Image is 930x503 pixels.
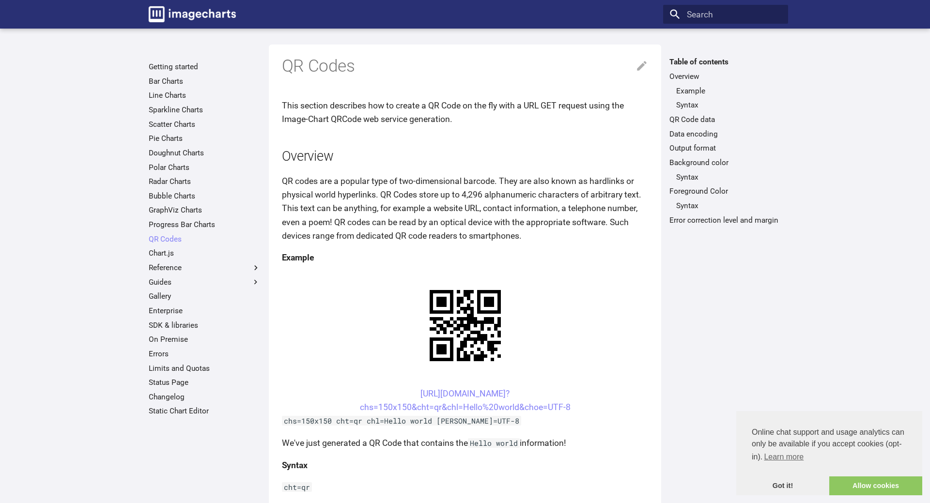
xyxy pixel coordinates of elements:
[468,438,520,448] code: Hello world
[149,6,236,22] img: logo
[149,263,261,273] label: Reference
[669,201,781,211] nav: Foreground Color
[144,2,240,26] a: Image-Charts documentation
[669,115,781,124] a: QR Code data
[282,482,312,492] code: cht=qr
[149,134,261,143] a: Pie Charts
[676,201,782,211] a: Syntax
[752,427,907,464] span: Online chat support and usage analytics can only be available if you accept cookies (opt-in).
[149,364,261,373] a: Limits and Quotas
[663,57,788,225] nav: Table of contents
[669,129,781,139] a: Data encoding
[149,148,261,158] a: Doughnut Charts
[669,186,781,196] a: Foreground Color
[360,389,571,412] a: [URL][DOMAIN_NAME]?chs=150x150&cht=qr&chl=Hello%20world&choe=UTF-8
[282,55,649,77] h1: QR Codes
[149,291,261,301] a: Gallery
[149,191,261,201] a: Bubble Charts
[149,248,261,258] a: Chart.js
[669,215,781,225] a: Error correction level and margin
[282,251,649,264] h4: Example
[149,177,261,186] a: Radar Charts
[149,91,261,100] a: Line Charts
[149,62,261,72] a: Getting started
[282,416,522,426] code: chs=150x150 cht=qr chl=Hello world [PERSON_NAME]=UTF-8
[149,335,261,344] a: On Premise
[282,174,649,243] p: QR codes are a popular type of two-dimensional barcode. They are also known as hardlinks or physi...
[149,163,261,172] a: Polar Charts
[282,458,649,472] h4: Syntax
[669,172,781,182] nav: Background color
[736,476,829,496] a: dismiss cookie message
[149,120,261,129] a: Scatter Charts
[149,105,261,115] a: Sparkline Charts
[663,5,788,24] input: Search
[669,143,781,153] a: Output format
[149,277,261,287] label: Guides
[149,234,261,244] a: QR Codes
[149,220,261,229] a: Progress Bar Charts
[282,147,649,166] h2: Overview
[413,273,518,378] img: chart
[669,158,781,168] a: Background color
[676,172,782,182] a: Syntax
[282,436,649,450] p: We've just generated a QR Code that contains the information!
[282,99,649,126] p: This section describes how to create a QR Code on the fly with a URL GET request using the Image-...
[676,100,782,110] a: Syntax
[149,205,261,215] a: GraphViz Charts
[149,76,261,86] a: Bar Charts
[676,86,782,96] a: Example
[149,349,261,359] a: Errors
[149,320,261,330] a: SDK & libraries
[829,476,922,496] a: allow cookies
[149,306,261,316] a: Enterprise
[149,392,261,402] a: Changelog
[762,450,805,464] a: learn more about cookies
[669,72,781,81] a: Overview
[149,406,261,416] a: Static Chart Editor
[663,57,788,67] label: Table of contents
[149,378,261,387] a: Status Page
[736,411,922,495] div: cookieconsent
[669,86,781,110] nav: Overview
